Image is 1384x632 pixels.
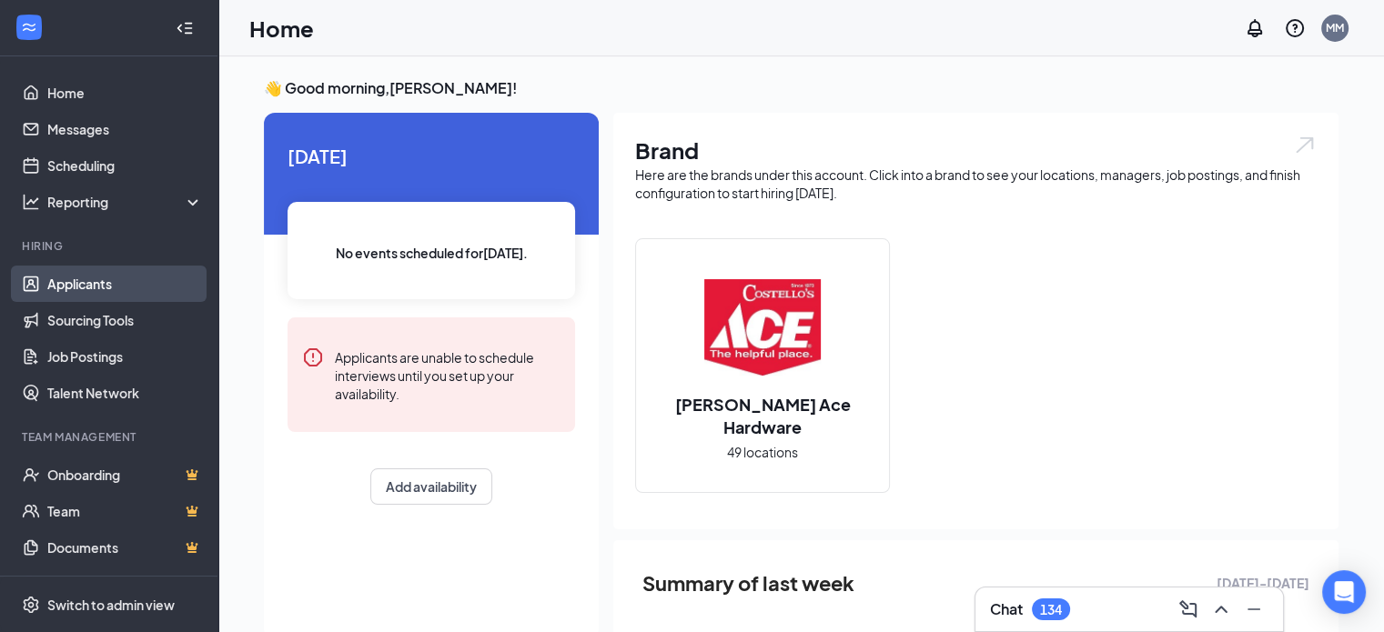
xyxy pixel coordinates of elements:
div: Applicants are unable to schedule interviews until you set up your availability. [335,346,561,403]
img: Costello's Ace Hardware [704,269,821,386]
a: Home [47,75,203,111]
div: Open Intercom Messenger [1322,570,1366,614]
h3: 👋 Good morning, [PERSON_NAME] ! [264,78,1339,98]
h1: Home [249,13,314,44]
svg: WorkstreamLogo [20,18,38,36]
svg: QuestionInfo [1284,17,1306,39]
div: Reporting [47,193,204,211]
div: Switch to admin view [47,596,175,614]
div: MM [1326,20,1344,35]
svg: Error [302,346,324,368]
a: Job Postings [47,338,203,375]
span: [DATE] - [DATE] [1217,573,1309,593]
a: TeamCrown [47,493,203,529]
a: DocumentsCrown [47,529,203,566]
svg: ComposeMessage [1177,598,1199,620]
a: OnboardingCrown [47,456,203,493]
svg: Notifications [1244,17,1266,39]
div: Hiring [22,238,199,254]
span: No events scheduled for [DATE] . [336,243,528,263]
button: Minimize [1239,595,1268,624]
a: Talent Network [47,375,203,411]
svg: Minimize [1243,598,1265,620]
span: 49 locations [727,442,798,462]
div: Team Management [22,429,199,445]
button: ChevronUp [1207,595,1236,624]
svg: Collapse [176,19,194,37]
a: SurveysCrown [47,566,203,602]
button: ComposeMessage [1174,595,1203,624]
a: Applicants [47,266,203,302]
a: Sourcing Tools [47,302,203,338]
h3: Chat [990,599,1023,619]
h1: Brand [635,135,1317,166]
svg: ChevronUp [1210,598,1232,620]
button: Add availability [370,468,492,505]
span: Summary of last week [642,567,854,599]
div: Here are the brands under this account. Click into a brand to see your locations, managers, job p... [635,166,1317,202]
div: 134 [1040,602,1062,617]
svg: Analysis [22,193,40,211]
svg: Settings [22,596,40,614]
a: Messages [47,111,203,147]
img: open.6027fd2a22e1237b5b06.svg [1293,135,1317,155]
span: [DATE] [288,142,575,170]
h2: [PERSON_NAME] Ace Hardware [636,393,889,438]
a: Scheduling [47,147,203,184]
